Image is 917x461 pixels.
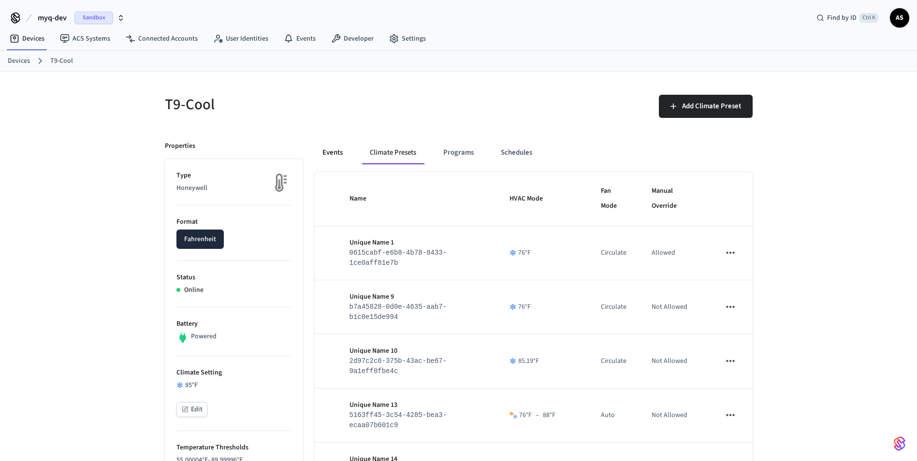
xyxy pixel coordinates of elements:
a: Devices [2,30,52,47]
a: User Identities [205,30,276,47]
p: Unique Name 13 [349,400,486,410]
div: 76 °F [509,302,578,312]
div: 76 °F 88 °F [519,410,555,420]
div: 85 °F [176,380,291,390]
span: Sandbox [74,12,113,24]
button: Fahrenheit [176,230,224,249]
p: Type [176,171,291,181]
button: Programs [436,141,481,164]
p: Online [184,285,204,295]
a: Connected Accounts [118,30,205,47]
td: Auto [589,389,640,443]
code: b7a45828-0d0e-4635-aab7-b1c0e15de994 [349,303,447,321]
p: Properties [165,141,195,151]
th: Manual Override [640,172,709,226]
img: thermostat_fallback [267,171,291,195]
img: SeamLogoGradient.69752ec5.svg [894,436,905,451]
code: 0615cabf-e6b8-4b78-8433-1ce0aff81e7b [349,249,447,267]
p: Unique Name 10 [349,346,486,356]
td: Circulate [589,226,640,280]
code: 5163ff45-3c54-4285-bea3-ecaa07b601c9 [349,411,447,429]
p: Climate Setting [176,368,291,378]
span: AS [891,9,908,27]
p: Unique Name 9 [349,292,486,302]
a: Devices [8,56,30,66]
th: HVAC Mode [498,172,589,226]
td: Circulate [589,334,640,389]
span: myq-dev [38,12,67,24]
span: Add Climate Preset [682,100,741,113]
p: Unique Name 1 [349,238,486,248]
a: Settings [381,30,434,47]
td: Not Allowed [640,280,709,334]
h5: T9-Cool [165,95,453,115]
a: Developer [323,30,381,47]
td: Not Allowed [640,389,709,443]
div: 85.19 °F [509,356,578,366]
td: Allowed [640,226,709,280]
p: Powered [191,331,217,342]
td: Not Allowed [640,334,709,389]
p: Battery [176,319,291,329]
div: Find by IDCtrl K [809,9,886,27]
span: Find by ID [827,13,857,23]
th: Fan Mode [589,172,640,226]
span: Ctrl K [859,13,878,23]
td: Circulate [589,280,640,334]
button: Add Climate Preset [659,95,753,118]
a: Events [276,30,323,47]
p: Status [176,273,291,283]
button: AS [890,8,909,28]
span: – [536,410,539,420]
button: Climate Presets [362,141,424,164]
button: Events [315,141,350,164]
p: Honeywell [176,183,291,193]
th: Name [338,172,498,226]
p: Format [176,217,291,227]
a: ACS Systems [52,30,118,47]
button: Schedules [493,141,540,164]
img: Heat Cool [509,411,517,419]
a: T9-Cool [50,56,73,66]
p: Temperature Thresholds [176,443,291,453]
div: 76 °F [509,248,578,258]
code: 2d97c2c6-375b-43ac-be67-9a1eff0fbe4c [349,357,447,375]
button: Edit [176,402,207,417]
